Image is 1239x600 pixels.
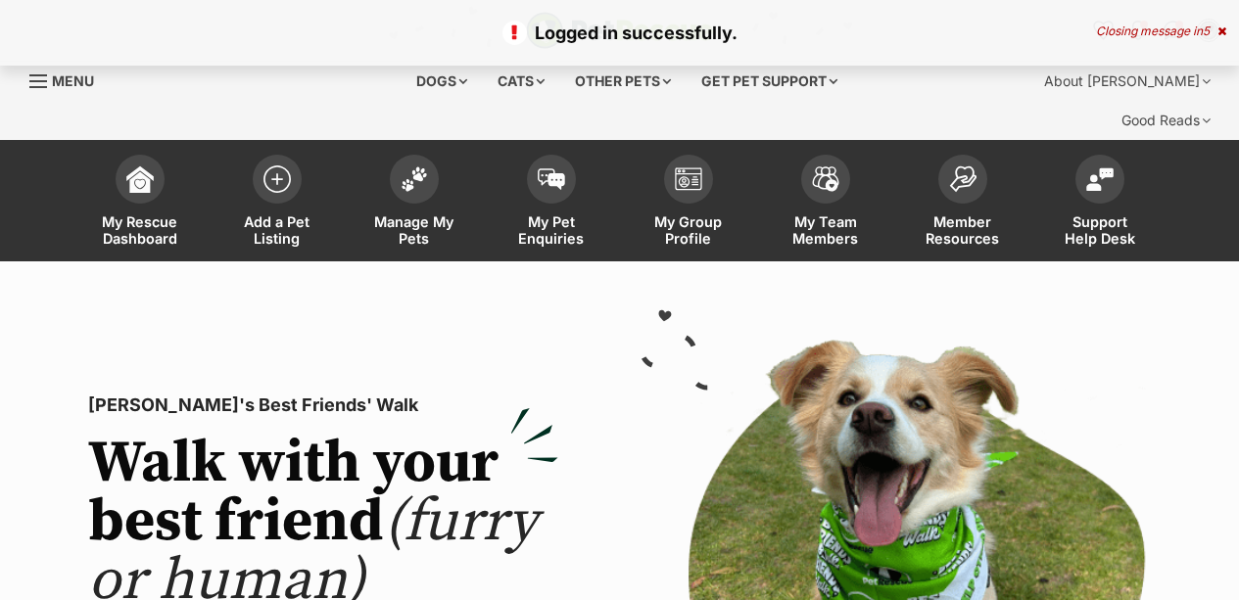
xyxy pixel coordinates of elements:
[29,62,108,97] a: Menu
[1086,167,1114,191] img: help-desk-icon-fdf02630f3aa405de69fd3d07c3f3aa587a6932b1a1747fa1d2bba05be0121f9.svg
[233,213,321,247] span: Add a Pet Listing
[71,145,209,261] a: My Rescue Dashboard
[561,62,685,101] div: Other pets
[644,213,733,247] span: My Group Profile
[1056,213,1144,247] span: Support Help Desk
[919,213,1007,247] span: Member Resources
[483,145,620,261] a: My Pet Enquiries
[688,62,851,101] div: Get pet support
[538,168,565,190] img: pet-enquiries-icon-7e3ad2cf08bfb03b45e93fb7055b45f3efa6380592205ae92323e6603595dc1f.svg
[675,167,702,191] img: group-profile-icon-3fa3cf56718a62981997c0bc7e787c4b2cf8bcc04b72c1350f741eb67cf2f40e.svg
[209,145,346,261] a: Add a Pet Listing
[507,213,596,247] span: My Pet Enquiries
[52,72,94,89] span: Menu
[96,213,184,247] span: My Rescue Dashboard
[757,145,894,261] a: My Team Members
[1030,62,1224,101] div: About [PERSON_NAME]
[403,62,481,101] div: Dogs
[88,392,558,419] p: [PERSON_NAME]'s Best Friends' Walk
[370,213,458,247] span: Manage My Pets
[782,213,870,247] span: My Team Members
[1108,101,1224,140] div: Good Reads
[894,145,1031,261] a: Member Resources
[620,145,757,261] a: My Group Profile
[126,165,154,193] img: dashboard-icon-eb2f2d2d3e046f16d808141f083e7271f6b2e854fb5c12c21221c1fb7104beca.svg
[949,165,977,192] img: member-resources-icon-8e73f808a243e03378d46382f2149f9095a855e16c252ad45f914b54edf8863c.svg
[484,62,558,101] div: Cats
[401,166,428,192] img: manage-my-pets-icon-02211641906a0b7f246fdf0571729dbe1e7629f14944591b6c1af311fb30b64b.svg
[1031,145,1168,261] a: Support Help Desk
[812,166,839,192] img: team-members-icon-5396bd8760b3fe7c0b43da4ab00e1e3bb1a5d9ba89233759b79545d2d3fc5d0d.svg
[346,145,483,261] a: Manage My Pets
[263,165,291,193] img: add-pet-listing-icon-0afa8454b4691262ce3f59096e99ab1cd57d4a30225e0717b998d2c9b9846f56.svg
